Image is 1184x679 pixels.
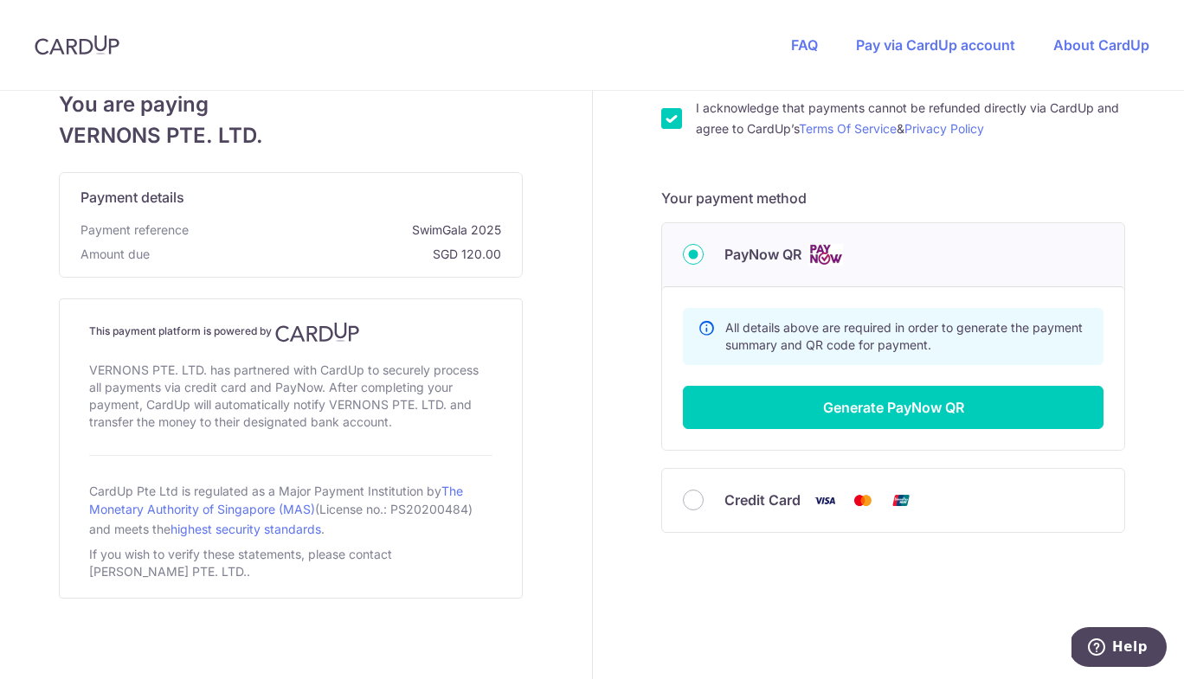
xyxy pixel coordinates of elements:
[725,320,1083,352] span: All details above are required in order to generate the payment summary and QR code for payment.
[80,221,189,239] span: Payment reference
[1071,627,1167,670] iframe: Opens a widget where you can find more information
[35,35,119,55] img: CardUp
[696,98,1125,139] label: I acknowledge that payments cannot be refunded directly via CardUp and agree to CardUp’s &
[275,322,360,343] img: CardUp
[157,246,501,263] span: SGD 120.00
[884,490,918,511] img: Union Pay
[89,358,492,434] div: VERNONS PTE. LTD. has partnered with CardUp to securely process all payments via credit card and ...
[89,484,463,516] a: The Monetary Authority of Singapore (MAS)
[724,244,801,265] span: PayNow QR
[59,89,523,120] span: You are paying
[904,121,984,136] a: Privacy Policy
[808,490,842,511] img: Visa
[856,36,1015,54] a: Pay via CardUp account
[683,244,1104,266] div: PayNow QR Cards logo
[724,490,801,510] span: Credit Card
[80,187,184,208] span: Payment details
[89,322,492,343] h4: This payment platform is powered by
[80,246,150,263] span: Amount due
[89,477,492,542] div: CardUp Pte Ltd is regulated as a Major Payment Institution by (License no.: PS20200484) and meets...
[683,386,1104,429] button: Generate PayNow QR
[799,121,897,136] a: Terms Of Service
[59,120,523,151] span: VERNONS PTE. LTD.
[791,36,818,54] a: FAQ
[661,188,1125,208] h5: Your payment method
[808,244,843,266] img: Cards logo
[1053,36,1149,54] a: About CardUp
[846,490,880,511] img: Mastercard
[171,522,321,536] a: highest security standards
[683,490,1104,511] div: Credit Card Visa Mastercard Union Pay
[89,542,492,584] div: If you wish to verify these statements, please contact [PERSON_NAME] PTE. LTD..
[196,221,501,239] span: SwimGala 2025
